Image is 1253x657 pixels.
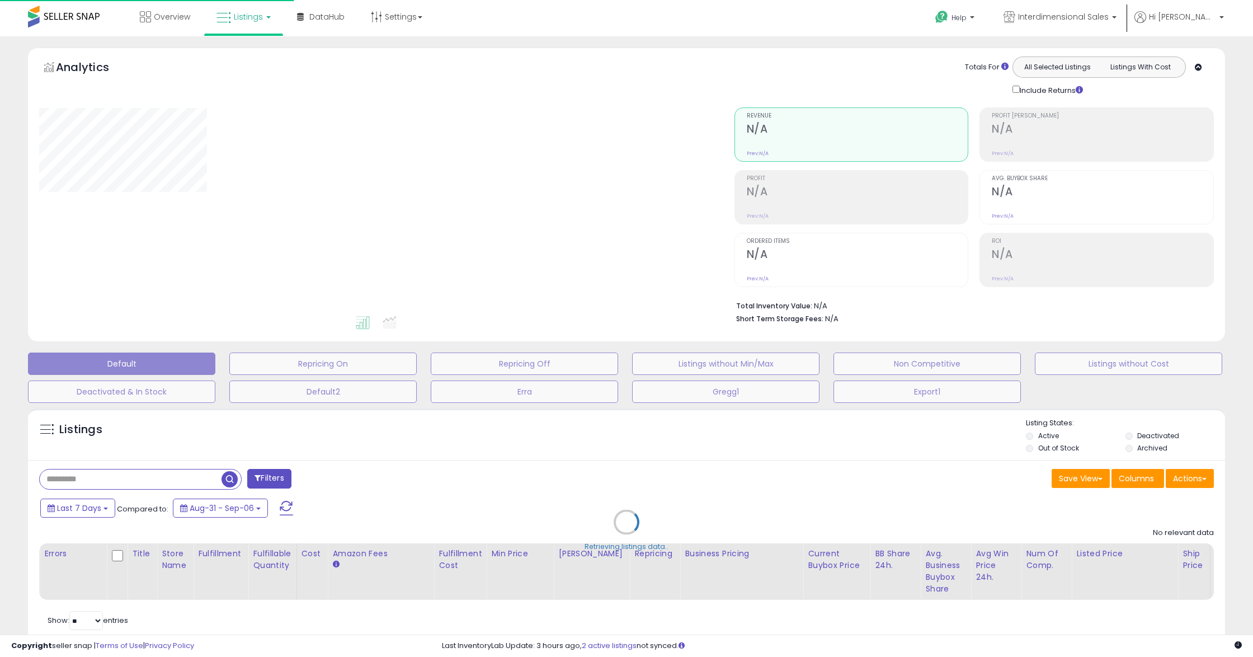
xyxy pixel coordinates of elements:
a: Hi [PERSON_NAME] [1134,11,1224,36]
span: N/A [825,313,839,324]
button: Deactivated & In Stock [28,381,215,403]
span: Interdimensional Sales [1018,11,1109,22]
i: Get Help [935,10,949,24]
button: Listings without Min/Max [632,353,819,375]
a: Help [926,2,986,36]
span: Revenue [747,113,968,119]
span: Profit [PERSON_NAME] [992,113,1213,119]
h2: N/A [747,123,968,138]
b: Short Term Storage Fees: [736,314,823,323]
h2: N/A [992,248,1213,263]
small: Prev: N/A [992,213,1014,219]
button: Listings With Cost [1099,60,1182,74]
div: Include Returns [1004,83,1096,96]
div: Retrieving listings data.. [585,542,668,552]
span: Profit [747,176,968,182]
strong: Copyright [11,640,52,651]
b: Total Inventory Value: [736,301,812,311]
h2: N/A [992,185,1213,200]
button: Repricing Off [431,353,618,375]
span: Avg. Buybox Share [992,176,1213,182]
h5: Analytics [56,59,131,78]
div: seller snap | | [11,641,194,651]
small: Prev: N/A [992,150,1014,157]
button: Repricing On [229,353,417,375]
span: DataHub [309,11,345,22]
button: Listings without Cost [1035,353,1222,375]
button: All Selected Listings [1016,60,1099,74]
small: Prev: N/A [747,213,769,219]
button: Default [28,353,215,375]
li: N/A [736,298,1206,312]
span: Help [951,13,967,22]
small: Prev: N/A [747,150,769,157]
span: ROI [992,238,1213,245]
h2: N/A [747,185,968,200]
h2: N/A [992,123,1213,138]
span: Ordered Items [747,238,968,245]
small: Prev: N/A [747,275,769,282]
span: Overview [154,11,190,22]
h2: N/A [747,248,968,263]
span: Listings [234,11,263,22]
button: Non Competitive [833,353,1021,375]
button: Export1 [833,381,1021,403]
span: Hi [PERSON_NAME] [1149,11,1216,22]
small: Prev: N/A [992,275,1014,282]
div: Totals For [965,62,1009,73]
button: Erra [431,381,618,403]
button: Default2 [229,381,417,403]
button: Gregg1 [632,381,819,403]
